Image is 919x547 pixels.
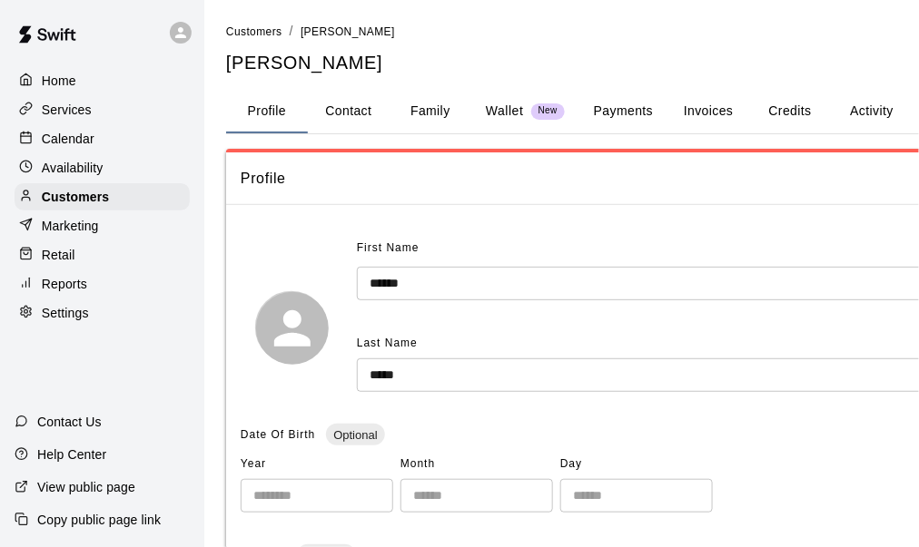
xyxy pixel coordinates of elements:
span: Optional [326,428,384,442]
p: Availability [42,159,104,177]
p: Contact Us [37,413,102,431]
p: Copy public page link [37,511,161,529]
span: [PERSON_NAME] [301,25,395,38]
p: View public page [37,478,135,496]
a: Availability [15,154,190,181]
span: Year [241,450,393,479]
a: Marketing [15,212,190,239]
span: New [531,105,565,117]
span: Date Of Birth [241,428,315,441]
p: Wallet [486,102,524,121]
button: Credits [749,90,831,133]
li: / [290,22,293,41]
a: Calendar [15,125,190,152]
p: Home [42,72,76,90]
span: Day [560,450,713,479]
p: Services [42,101,92,119]
a: Reports [15,270,190,298]
button: Activity [831,90,913,133]
p: Help Center [37,445,106,464]
span: First Name [357,234,420,263]
p: Reports [42,275,87,293]
a: Settings [15,299,190,327]
p: Marketing [42,217,99,235]
a: Customers [226,24,282,38]
span: Customers [226,25,282,38]
button: Invoices [667,90,749,133]
button: Profile [226,90,308,133]
a: Services [15,96,190,123]
p: Settings [42,304,89,322]
p: Customers [42,188,109,206]
button: Contact [308,90,390,133]
button: Payments [579,90,667,133]
span: Month [400,450,553,479]
button: Family [390,90,471,133]
p: Retail [42,246,75,264]
a: Customers [15,183,190,210]
a: Home [15,67,190,94]
a: Retail [15,241,190,269]
span: Last Name [357,337,418,349]
p: Calendar [42,130,94,148]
